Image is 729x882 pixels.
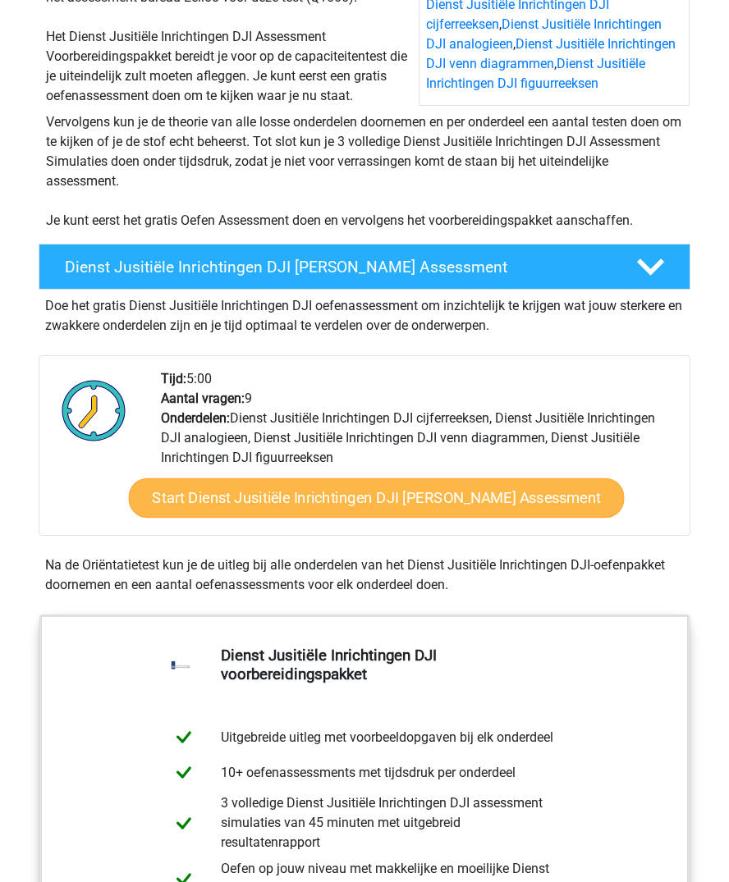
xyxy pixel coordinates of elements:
[39,112,690,231] div: Vervolgens kun je de theorie van alle losse onderdelen doornemen en per onderdeel een aantal test...
[161,410,230,426] b: Onderdelen:
[128,478,624,518] a: Start Dienst Jusitiële Inrichtingen DJI [PERSON_NAME] Assessment
[149,369,689,535] div: 5:00 9 Dienst Jusitiële Inrichtingen DJI cijferreeksen, Dienst Jusitiële Inrichtingen DJI analogi...
[32,244,697,290] a: Dienst Jusitiële Inrichtingen DJI [PERSON_NAME] Assessment
[65,258,612,276] h4: Dienst Jusitiële Inrichtingen DJI [PERSON_NAME] Assessment
[53,369,135,451] img: Klok
[426,16,662,52] a: Dienst Jusitiële Inrichtingen DJI analogieen
[39,290,690,336] div: Doe het gratis Dienst Jusitiële Inrichtingen DJI oefenassessment om inzichtelijk te krijgen wat j...
[161,391,245,406] b: Aantal vragen:
[161,371,186,386] b: Tijd:
[39,555,690,595] div: Na de Oriëntatietest kun je de uitleg bij alle onderdelen van het Dienst Jusitiële Inrichtingen D...
[426,36,676,71] a: Dienst Jusitiële Inrichtingen DJI venn diagrammen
